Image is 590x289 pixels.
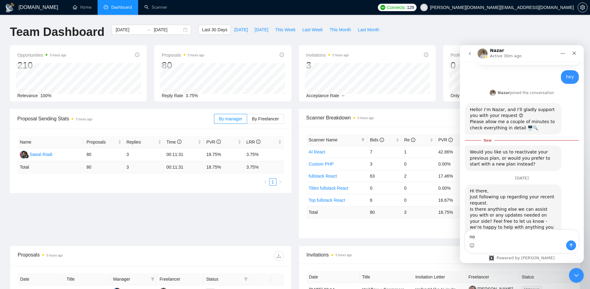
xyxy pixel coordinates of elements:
button: [DATE] [251,25,272,35]
td: 3.75 % [244,161,284,173]
button: Last Week [299,25,326,35]
li: Next Page [277,178,284,186]
th: Freelancer [466,271,519,283]
div: 0 [451,59,499,71]
time: 5 hours ago [50,54,66,57]
a: Titles fullstack React [309,186,348,191]
span: [DATE] [255,26,268,33]
span: setting [578,5,587,10]
li: 1 [269,178,277,186]
span: swap-right [146,27,151,32]
td: 0.00% [436,158,470,170]
span: filter [151,277,155,281]
time: 5 hours ago [46,254,63,257]
span: This Week [275,26,295,33]
td: 18.75 % [204,161,244,173]
span: Scanner Breakdown [306,114,573,122]
td: 80 [84,161,124,173]
time: 5 hours ago [76,118,92,121]
time: 5 hours ago [188,54,204,57]
a: SRSawal Riadi [20,152,52,157]
span: info-circle [256,140,260,144]
span: Bids [370,137,384,142]
span: Only exclusive agency members [451,93,513,98]
button: left [262,178,269,186]
td: 3 [124,161,164,173]
td: Total [306,206,368,218]
td: 2 [402,170,436,182]
span: Status [206,276,241,283]
div: Proposals [18,251,151,261]
button: download [274,251,284,261]
th: Freelancer [157,273,203,285]
span: to [146,27,151,32]
a: setting [578,5,588,10]
span: [DATE] [234,26,248,33]
td: 18.75% [204,148,244,161]
span: info-circle [448,138,453,142]
span: download [274,253,283,258]
span: info-circle [216,140,221,144]
span: user [422,5,426,10]
td: 00:11:31 [164,161,204,173]
span: PVR [206,140,221,144]
a: fullstack React [309,174,337,179]
a: searchScanner [144,5,167,10]
span: 100% [40,93,51,98]
span: This Month [330,26,351,33]
th: Date [307,271,360,283]
th: Manager [111,273,157,285]
a: 1 [269,179,276,185]
span: Invitations [307,251,573,259]
span: Reply Rate [162,93,183,98]
span: Relevance [17,93,38,98]
span: info-circle [411,138,415,142]
span: 3.75% [186,93,198,98]
td: 17.46% [436,170,470,182]
img: upwork-logo.png [380,5,385,10]
span: dashboard [104,5,108,9]
th: Status [519,271,572,283]
button: right [277,178,284,186]
span: -- [342,93,344,98]
h1: Team Dashboard [10,25,104,39]
span: info-circle [380,138,384,142]
span: By Freelancer [252,116,279,121]
span: info-circle [424,53,428,57]
span: Proposal Sending Stats [17,115,214,123]
div: 210 [17,59,66,71]
span: Replies [126,139,157,145]
span: filter [150,274,156,284]
iframe: Intercom live chat [569,268,584,283]
span: Dashboard [111,5,132,10]
button: setting [578,2,588,12]
span: Proposals [162,51,204,59]
span: 129 [407,4,414,11]
span: Manager [113,276,148,283]
div: 80 [162,59,204,71]
td: 6 [367,194,401,206]
span: Re [404,137,415,142]
span: Last Month [358,26,379,33]
td: 3 [124,148,164,161]
td: 7 [367,146,401,158]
